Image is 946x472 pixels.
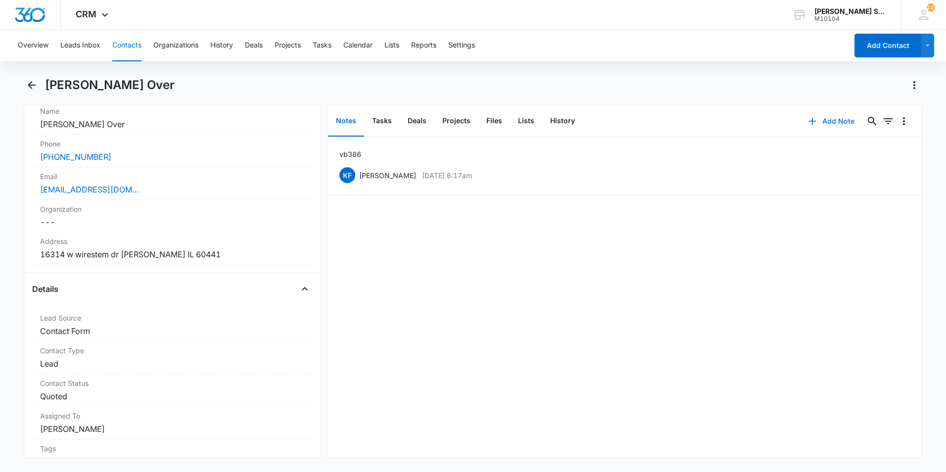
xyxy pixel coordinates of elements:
button: Overview [18,30,48,61]
button: Deals [245,30,263,61]
button: Files [478,106,510,137]
dd: Lead [40,358,305,370]
button: Actions [906,77,922,93]
h1: [PERSON_NAME] Over [45,78,175,93]
button: Organizations [153,30,198,61]
p: [PERSON_NAME] [359,170,416,181]
button: Projects [434,106,478,137]
dd: Quoted [40,390,305,402]
dd: [PERSON_NAME] [40,423,305,435]
button: Projects [275,30,301,61]
dd: --- [40,216,305,228]
button: Close [297,281,313,297]
label: Assigned To [40,411,305,421]
button: Filters [880,113,896,129]
div: account id [814,15,887,22]
button: Leads Inbox [60,30,100,61]
button: Notes [328,106,364,137]
div: Phone[PHONE_NUMBER] [32,135,313,167]
div: account name [814,7,887,15]
dd: [PERSON_NAME] Over [40,118,305,130]
label: Contact Type [40,345,305,356]
span: KF [339,167,355,183]
button: Tasks [313,30,331,61]
button: Lists [510,106,542,137]
div: Contact StatusQuoted [32,374,313,407]
button: Deals [400,106,434,137]
button: Settings [448,30,475,61]
button: Add Note [799,109,864,133]
div: notifications count [927,3,935,11]
div: Name[PERSON_NAME] Over [32,102,313,135]
button: Lists [384,30,399,61]
div: Lead SourceContact Form [32,309,313,341]
label: Phone [40,139,305,149]
dd: --- [40,456,305,468]
a: [PHONE_NUMBER] [40,151,111,163]
div: Address16314 w wirestem dr [PERSON_NAME] IL 60441 [32,232,313,265]
div: Email[EMAIL_ADDRESS][DOMAIN_NAME] [32,167,313,200]
label: Email [40,171,305,182]
button: Back [24,77,39,93]
label: Name [40,106,305,116]
dd: Contact Form [40,325,305,337]
div: Assigned To[PERSON_NAME] [32,407,313,439]
button: History [542,106,583,137]
a: [EMAIL_ADDRESS][DOMAIN_NAME] [40,184,139,195]
label: Address [40,236,305,246]
button: Tasks [364,106,400,137]
h4: Details [32,283,58,295]
button: Search... [864,113,880,129]
dd: 16314 w wirestem dr [PERSON_NAME] IL 60441 [40,248,305,260]
label: Lead Source [40,313,305,323]
button: Overflow Menu [896,113,912,129]
span: 221 [927,3,935,11]
label: Organization [40,204,305,214]
label: Contact Status [40,378,305,388]
span: CRM [76,9,96,19]
button: Add Contact [854,34,921,57]
p: [DATE] 6:17am [422,170,472,181]
button: Contacts [112,30,142,61]
label: Tags [40,443,305,454]
button: Reports [411,30,436,61]
button: Calendar [343,30,373,61]
p: vb3 86 [339,149,361,159]
div: Contact TypeLead [32,341,313,374]
div: Tags--- [32,439,313,472]
div: Organization--- [32,200,313,232]
button: History [210,30,233,61]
